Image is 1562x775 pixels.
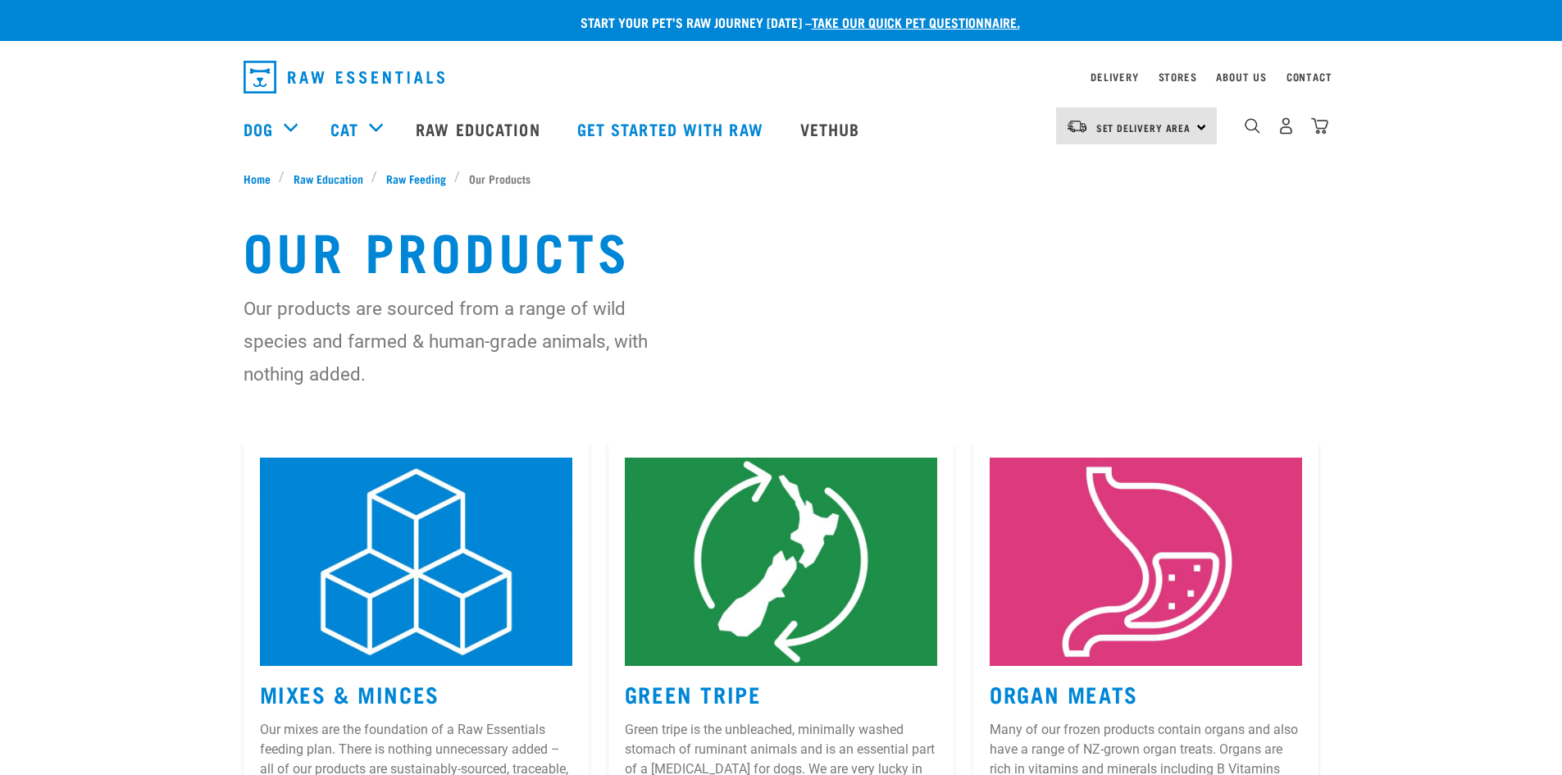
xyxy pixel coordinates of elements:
a: Delivery [1091,74,1138,80]
img: 8.jpg [625,458,937,666]
p: Our products are sourced from a range of wild species and farmed & human-grade animals, with noth... [244,292,674,390]
img: van-moving.png [1066,119,1088,134]
img: 10_210930_025505.jpg [990,458,1302,666]
a: Mixes & Minces [260,687,439,700]
img: Raw Essentials Logo [244,61,444,93]
a: Green Tripe [625,687,762,700]
img: user.png [1277,117,1295,134]
a: Dog [244,116,273,141]
a: Vethub [784,96,881,162]
a: Contact [1286,74,1332,80]
span: Home [244,170,271,187]
a: About Us [1216,74,1266,80]
img: home-icon-1@2x.png [1245,118,1260,134]
span: Raw Education [294,170,363,187]
img: home-icon@2x.png [1311,117,1328,134]
a: Get started with Raw [561,96,784,162]
a: Stores [1159,74,1197,80]
h1: Our Products [244,220,1319,279]
span: Set Delivery Area [1096,125,1191,130]
a: Raw Education [285,170,371,187]
img: 8_210930_025407.jpg [260,458,572,666]
a: take our quick pet questionnaire. [812,18,1020,25]
a: Cat [330,116,358,141]
nav: dropdown navigation [230,54,1332,100]
span: Raw Feeding [386,170,446,187]
nav: breadcrumbs [244,170,1319,187]
a: Raw Education [399,96,560,162]
a: Home [244,170,280,187]
a: Raw Feeding [377,170,454,187]
a: Organ Meats [990,687,1138,700]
